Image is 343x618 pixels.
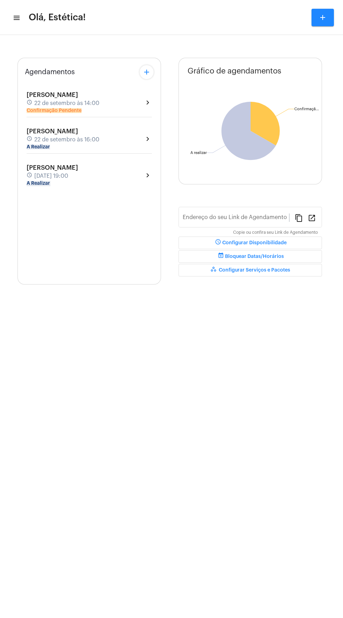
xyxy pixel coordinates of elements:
[217,254,284,259] span: Bloquear Datas/Horários
[27,145,50,149] mat-chip: A Realizar
[27,128,78,134] span: [PERSON_NAME]
[183,216,289,222] input: Link
[142,68,151,76] mat-icon: add
[178,264,322,276] button: Configurar Serviços e Pacotes
[27,99,33,107] mat-icon: schedule
[27,136,33,143] mat-icon: schedule
[210,268,290,273] span: Configurar Serviços e Pacotes
[27,181,50,186] mat-chip: A Realizar
[214,239,222,247] mat-icon: schedule
[29,12,86,23] span: Olá, Estética!
[143,98,152,107] mat-icon: chevron_right
[217,252,225,261] mat-icon: event_busy
[210,266,219,274] mat-icon: workspaces_outlined
[27,164,78,171] span: [PERSON_NAME]
[143,135,152,143] mat-icon: chevron_right
[27,92,78,98] span: [PERSON_NAME]
[233,230,318,235] mat-hint: Copie ou confira seu Link de Agendamento
[34,100,99,106] span: 22 de setembro às 14:00
[25,68,75,76] span: Agendamentos
[214,240,287,245] span: Configurar Disponibilidade
[318,13,327,22] mat-icon: add
[27,172,33,180] mat-icon: schedule
[34,136,99,143] span: 22 de setembro às 16:00
[13,14,20,22] mat-icon: sidenav icon
[178,250,322,263] button: Bloquear Datas/Horários
[295,213,303,222] mat-icon: content_copy
[188,67,281,75] span: Gráfico de agendamentos
[294,107,319,111] text: Confirmaçã...
[34,173,68,179] span: [DATE] 19:00
[190,151,207,155] text: A realizar
[27,108,82,113] mat-chip: Confirmação Pendente
[143,171,152,180] mat-icon: chevron_right
[308,213,316,222] mat-icon: open_in_new
[178,237,322,249] button: Configurar Disponibilidade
